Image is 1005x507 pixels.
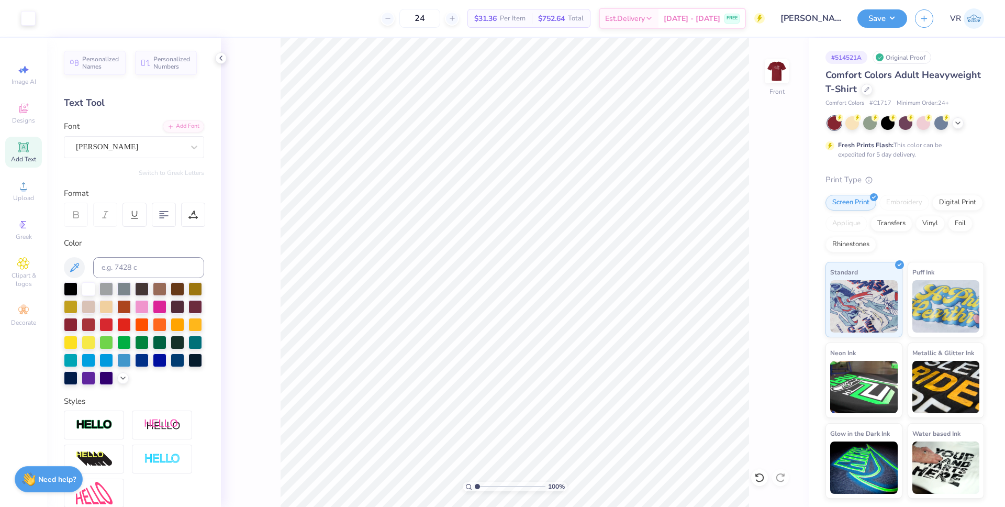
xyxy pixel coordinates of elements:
div: Front [769,87,785,96]
div: Digital Print [932,195,983,211]
img: Free Distort [76,482,113,504]
span: Personalized Names [82,56,119,70]
label: Font [64,120,80,133]
img: Shadow [144,418,181,432]
input: Untitled Design [773,8,850,29]
img: Negative Space [144,453,181,465]
img: Standard [830,280,898,333]
span: Personalized Numbers [153,56,191,70]
span: Metallic & Glitter Ink [912,347,974,358]
span: Est. Delivery [605,13,645,24]
img: Puff Ink [912,280,980,333]
img: Front [766,61,787,82]
div: Applique [825,216,867,232]
div: Color [64,237,204,249]
span: Per Item [500,13,526,24]
div: Format [64,188,205,200]
img: Water based Ink [912,442,980,494]
a: VR [950,8,984,29]
div: Print Type [825,174,984,186]
div: Screen Print [825,195,876,211]
span: 100 % [548,482,565,491]
span: Add Text [11,155,36,163]
img: Neon Ink [830,361,898,413]
img: 3d Illusion [76,451,113,468]
span: Total [568,13,584,24]
span: Minimum Order: 24 + [897,99,949,108]
span: Greek [16,233,32,241]
span: Image AI [12,78,36,86]
span: Clipart & logos [5,271,42,288]
div: Add Font [163,120,204,133]
div: Styles [64,395,204,407]
div: Foil [948,216,973,232]
div: Rhinestones [825,237,876,252]
span: $31.36 [474,13,497,24]
span: Comfort Colors Adult Heavyweight T-Shirt [825,69,981,95]
button: Switch to Greek Letters [139,169,204,177]
div: Text Tool [64,96,204,110]
div: This color can be expedited for 5 day delivery. [838,140,967,159]
span: Comfort Colors [825,99,864,108]
img: Metallic & Glitter Ink [912,361,980,413]
img: Vincent Roxas [964,8,984,29]
span: Designs [12,116,35,125]
strong: Fresh Prints Flash: [838,141,894,149]
img: Stroke [76,419,113,431]
button: Save [857,9,907,28]
span: Water based Ink [912,428,961,439]
span: # C1717 [869,99,891,108]
strong: Need help? [38,475,76,484]
input: e.g. 7428 c [93,257,204,278]
span: Neon Ink [830,347,856,358]
span: FREE [727,15,738,22]
span: [DATE] - [DATE] [664,13,720,24]
img: Glow in the Dark Ink [830,442,898,494]
div: Vinyl [915,216,945,232]
span: VR [950,13,961,25]
div: Embroidery [879,195,929,211]
span: $752.64 [538,13,565,24]
span: Decorate [11,318,36,327]
span: Puff Ink [912,267,934,278]
input: – – [399,9,440,28]
div: Original Proof [873,51,931,64]
span: Glow in the Dark Ink [830,428,890,439]
div: # 514521A [825,51,867,64]
div: Transfers [870,216,912,232]
span: Standard [830,267,858,278]
span: Upload [13,194,34,202]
